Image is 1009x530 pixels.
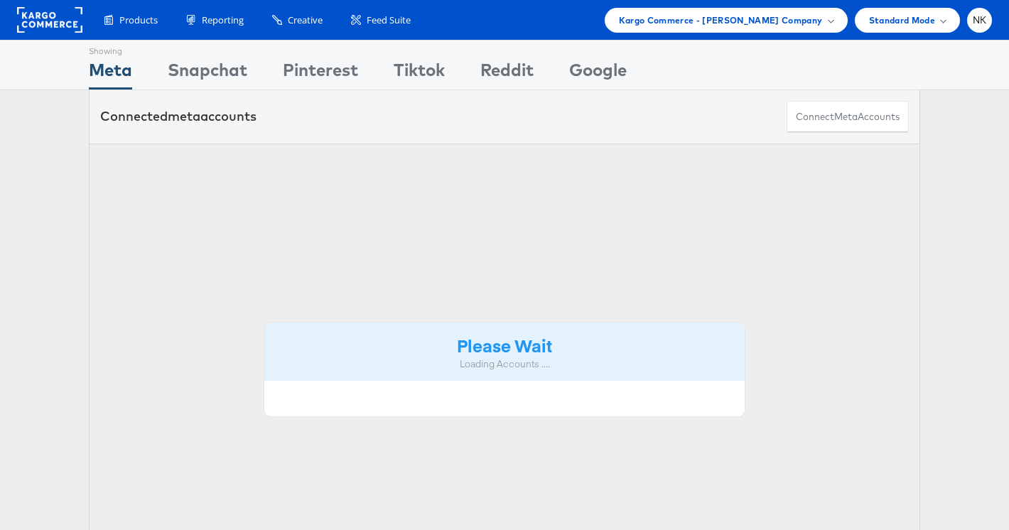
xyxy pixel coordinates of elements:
[89,58,132,90] div: Meta
[973,16,987,25] span: NK
[283,58,358,90] div: Pinterest
[619,13,823,28] span: Kargo Commerce - [PERSON_NAME] Company
[834,110,858,124] span: meta
[119,13,158,27] span: Products
[394,58,445,90] div: Tiktok
[869,13,935,28] span: Standard Mode
[367,13,411,27] span: Feed Suite
[288,13,323,27] span: Creative
[569,58,627,90] div: Google
[480,58,534,90] div: Reddit
[89,40,132,58] div: Showing
[457,333,552,357] strong: Please Wait
[275,357,734,371] div: Loading Accounts ....
[100,107,257,126] div: Connected accounts
[787,101,909,133] button: ConnectmetaAccounts
[202,13,244,27] span: Reporting
[168,108,200,124] span: meta
[168,58,247,90] div: Snapchat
